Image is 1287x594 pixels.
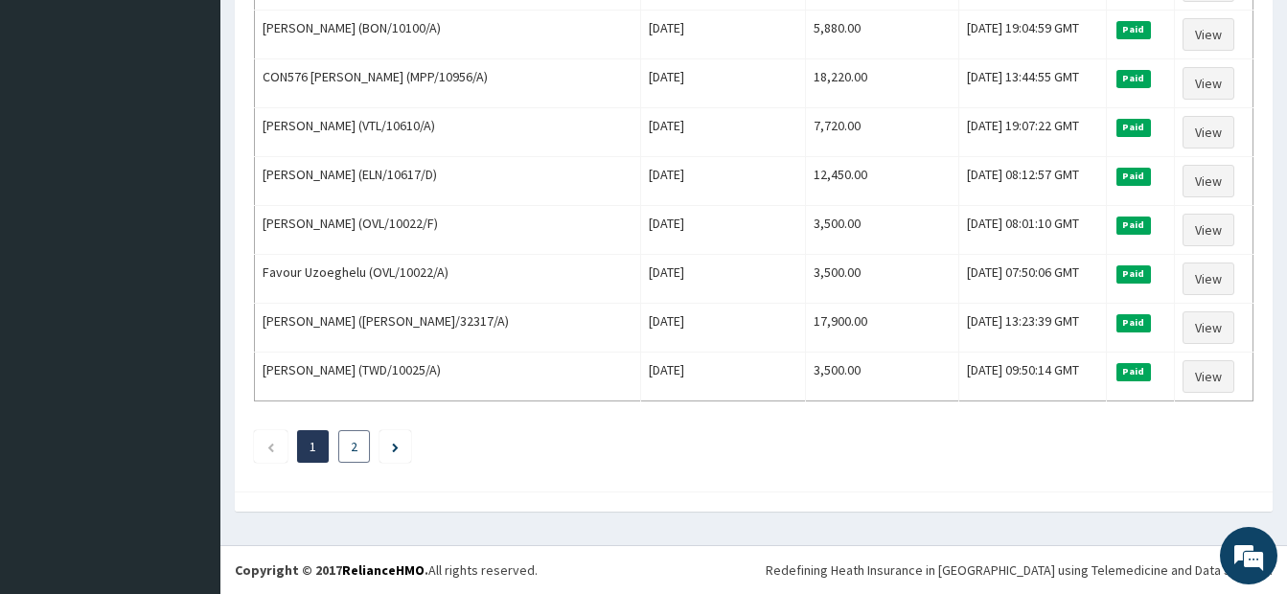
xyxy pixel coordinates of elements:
[806,206,959,255] td: 3,500.00
[392,438,399,455] a: Next page
[640,157,806,206] td: [DATE]
[255,353,641,401] td: [PERSON_NAME] (TWD/10025/A)
[1116,217,1151,234] span: Paid
[1183,165,1234,197] a: View
[958,353,1106,401] td: [DATE] 09:50:14 GMT
[806,304,959,353] td: 17,900.00
[1116,70,1151,87] span: Paid
[958,59,1106,108] td: [DATE] 13:44:55 GMT
[640,59,806,108] td: [DATE]
[958,108,1106,157] td: [DATE] 19:07:22 GMT
[640,353,806,401] td: [DATE]
[640,255,806,304] td: [DATE]
[806,108,959,157] td: 7,720.00
[1183,360,1234,393] a: View
[351,438,357,455] a: Page 2
[958,304,1106,353] td: [DATE] 13:23:39 GMT
[266,438,275,455] a: Previous page
[1116,265,1151,283] span: Paid
[1116,119,1151,136] span: Paid
[255,255,641,304] td: Favour Uzoeghelu (OVL/10022/A)
[1183,214,1234,246] a: View
[958,255,1106,304] td: [DATE] 07:50:06 GMT
[255,59,641,108] td: CON576 [PERSON_NAME] (MPP/10956/A)
[1183,18,1234,51] a: View
[1183,263,1234,295] a: View
[806,255,959,304] td: 3,500.00
[310,438,316,455] a: Page 1 is your current page
[806,59,959,108] td: 18,220.00
[235,561,428,579] strong: Copyright © 2017 .
[640,11,806,59] td: [DATE]
[640,108,806,157] td: [DATE]
[806,353,959,401] td: 3,500.00
[958,11,1106,59] td: [DATE] 19:04:59 GMT
[766,560,1273,580] div: Redefining Heath Insurance in [GEOGRAPHIC_DATA] using Telemedicine and Data Science!
[220,545,1287,594] footer: All rights reserved.
[958,206,1106,255] td: [DATE] 08:01:10 GMT
[1116,314,1151,331] span: Paid
[1116,21,1151,38] span: Paid
[342,561,425,579] a: RelianceHMO
[1183,311,1234,344] a: View
[1183,67,1234,100] a: View
[255,304,641,353] td: [PERSON_NAME] ([PERSON_NAME]/32317/A)
[255,11,641,59] td: [PERSON_NAME] (BON/10100/A)
[255,206,641,255] td: [PERSON_NAME] (OVL/10022/F)
[806,11,959,59] td: 5,880.00
[958,157,1106,206] td: [DATE] 08:12:57 GMT
[1183,116,1234,148] a: View
[640,304,806,353] td: [DATE]
[1116,168,1151,185] span: Paid
[806,157,959,206] td: 12,450.00
[255,108,641,157] td: [PERSON_NAME] (VTL/10610/A)
[1116,363,1151,380] span: Paid
[640,206,806,255] td: [DATE]
[255,157,641,206] td: [PERSON_NAME] (ELN/10617/D)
